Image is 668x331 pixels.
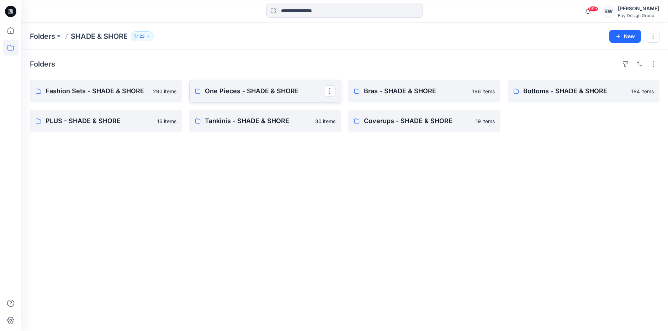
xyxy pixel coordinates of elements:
p: Tankinis - SHADE & SHORE [205,116,311,126]
div: [PERSON_NAME] [618,4,659,13]
a: One Pieces - SHADE & SHORE [189,80,341,103]
a: Coverups - SHADE & SHORE19 items [348,110,500,132]
p: 290 items [153,88,176,95]
p: 16 items [157,117,176,125]
a: Tankinis - SHADE & SHORE30 items [189,110,341,132]
a: Folders [30,31,55,41]
p: 184 items [631,88,654,95]
p: SHADE & SHORE [71,31,128,41]
p: 196 items [472,88,495,95]
div: BW [602,5,615,18]
p: 19 items [476,117,495,125]
a: PLUS - SHADE & SHORE16 items [30,110,182,132]
p: 30 items [315,117,335,125]
a: Fashion Sets - SHADE & SHORE290 items [30,80,182,103]
p: Fashion Sets - SHADE & SHORE [46,86,149,96]
p: Bottoms - SHADE & SHORE [523,86,627,96]
button: New [609,30,641,43]
a: Bras - SHADE & SHORE196 items [348,80,500,103]
a: Bottoms - SHADE & SHORE184 items [508,80,660,103]
button: 23 [131,31,154,41]
p: One Pieces - SHADE & SHORE [205,86,324,96]
span: 99+ [588,6,598,12]
h4: Folders [30,60,55,68]
p: 23 [139,32,145,40]
p: PLUS - SHADE & SHORE [46,116,153,126]
p: Bras - SHADE & SHORE [364,86,468,96]
p: Coverups - SHADE & SHORE [364,116,471,126]
div: Bay Design Group [618,13,659,18]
